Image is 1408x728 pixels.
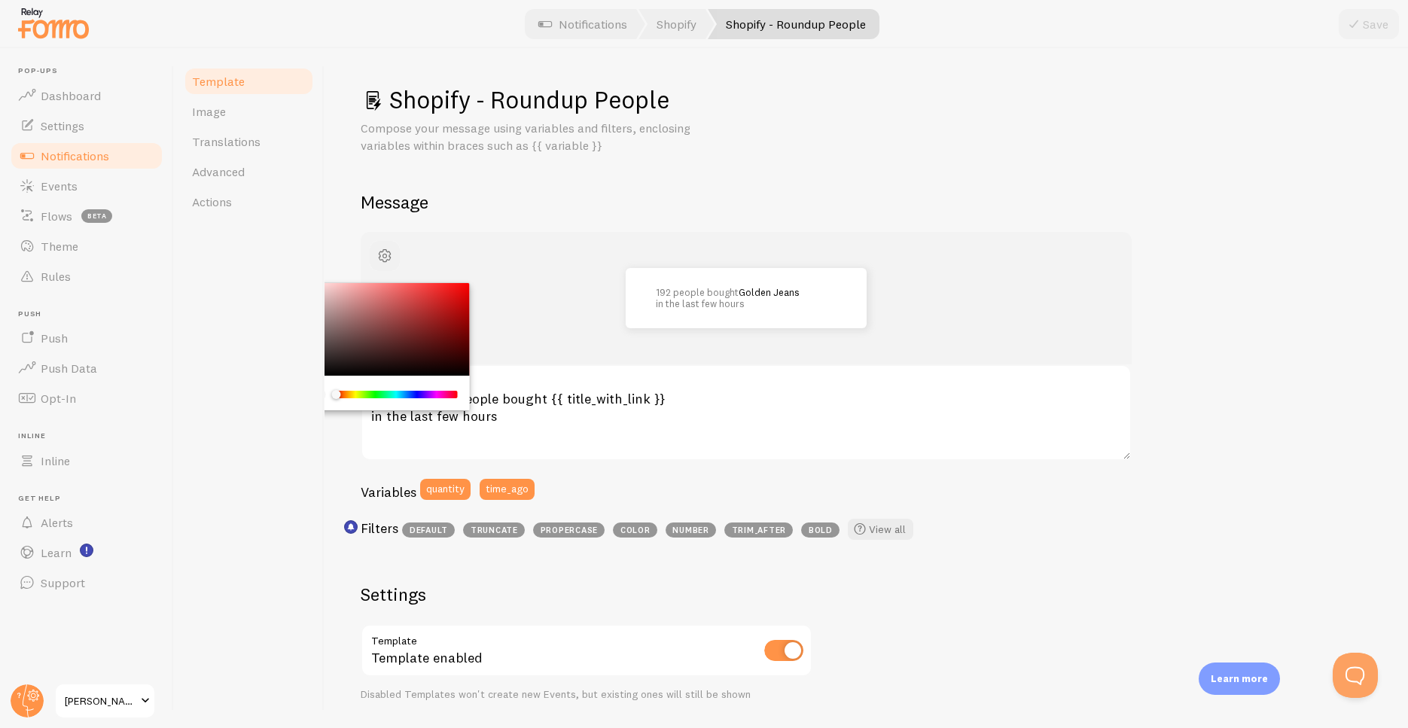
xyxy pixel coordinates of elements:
span: Dashboard [41,88,101,103]
span: Advanced [192,164,245,179]
a: Dashboard [9,81,164,111]
h3: Filters [361,519,398,537]
a: Learn [9,538,164,568]
span: trim_after [724,522,793,538]
span: Flows [41,209,72,224]
span: Push Data [41,361,97,376]
span: Opt-In [41,391,76,406]
a: Theme [9,231,164,261]
div: Chrome color picker [300,283,470,411]
h2: Message [361,190,1372,214]
span: bold [801,522,840,538]
a: Opt-In [9,383,164,413]
a: Golden Jeans [739,286,800,298]
a: View all [848,519,913,540]
span: Inline [18,431,164,441]
button: quantity [420,479,471,500]
span: Push [41,330,68,346]
h3: Variables [361,483,416,501]
a: Actions [183,187,315,217]
label: Notification Message [361,364,1132,390]
div: Disabled Templates won't create new Events, but existing ones will still be shown [361,688,812,702]
a: Events [9,171,164,201]
a: Notifications [9,141,164,171]
span: Pop-ups [18,66,164,76]
p: Learn more [1211,672,1268,686]
span: Translations [192,134,261,149]
button: time_ago [480,479,535,500]
span: Notifications [41,148,109,163]
h1: Shopify - Roundup People [361,84,1372,115]
a: Flows beta [9,201,164,231]
span: truncate [463,522,525,538]
span: Template [192,74,245,89]
a: Push [9,323,164,353]
span: Rules [41,269,71,284]
a: Push Data [9,353,164,383]
a: Advanced [183,157,315,187]
img: fomo-relay-logo-orange.svg [16,4,91,42]
a: Settings [9,111,164,141]
svg: <p>Watch New Feature Tutorials!</p> [80,544,93,557]
span: color [613,522,657,538]
a: Support [9,568,164,598]
a: Image [183,96,315,126]
span: Inline [41,453,70,468]
div: Template enabled [361,624,812,679]
span: Learn [41,545,72,560]
h2: Settings [361,583,812,606]
span: propercase [533,522,605,538]
span: default [402,522,455,538]
a: Rules [9,261,164,291]
a: Template [183,66,315,96]
a: [PERSON_NAME] Luminarie [54,683,156,719]
p: 192 people bought in the last few hours [656,287,837,309]
div: Learn more [1199,663,1280,695]
svg: <p>Use filters like | propercase to change CITY to City in your templates</p> [344,520,358,534]
span: beta [81,209,112,223]
a: Inline [9,446,164,476]
span: Settings [41,118,84,133]
span: Get Help [18,494,164,504]
span: Image [192,104,226,119]
span: Support [41,575,85,590]
span: Theme [41,239,78,254]
span: Alerts [41,515,73,530]
span: [PERSON_NAME] Luminarie [65,692,136,710]
span: number [666,522,716,538]
a: Alerts [9,507,164,538]
iframe: Help Scout Beacon - Open [1333,653,1378,698]
a: Translations [183,126,315,157]
span: Actions [192,194,232,209]
span: Events [41,178,78,193]
p: Compose your message using variables and filters, enclosing variables within braces such as {{ va... [361,120,722,154]
span: Push [18,309,164,319]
